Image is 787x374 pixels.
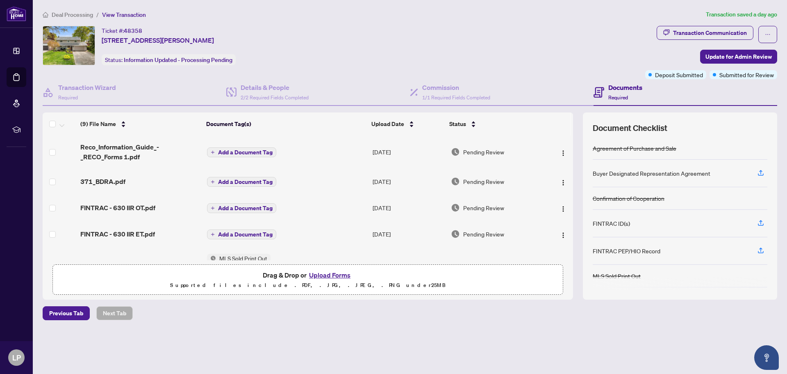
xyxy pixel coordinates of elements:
[12,352,21,363] span: LP
[207,229,276,239] button: Add a Document Tag
[80,260,143,270] span: MLS26BustonRd.pdf
[608,94,628,101] span: Required
[218,179,273,185] span: Add a Document Tag
[560,206,566,212] img: Logo
[124,27,142,34] span: 48358
[451,177,460,186] img: Document Status
[608,83,642,92] h4: Documents
[96,10,99,19] li: /
[449,119,466,128] span: Status
[593,122,667,134] span: Document Checklist
[102,11,146,18] span: View Transaction
[369,221,448,247] td: [DATE]
[369,168,448,195] td: [DATE]
[422,94,490,101] span: 1/1 Required Fields Completed
[451,147,460,156] img: Document Status
[706,10,777,19] article: Transaction saved a day ago
[58,280,558,290] p: Supported files include .PDF, .JPG, .JPEG, .PNG under 25 MB
[369,195,448,221] td: [DATE]
[80,203,155,213] span: FINTRAC - 630 IIR OT.pdf
[557,201,570,214] button: Logo
[216,254,271,263] span: MLS Sold Print Out
[719,70,774,79] span: Submitted for Review
[218,205,273,211] span: Add a Document Tag
[655,70,703,79] span: Deposit Submitted
[43,26,95,65] img: IMG-W12268613_1.jpg
[369,135,448,168] td: [DATE]
[765,32,771,37] span: ellipsis
[700,50,777,64] button: Update for Admin Review
[207,254,271,276] button: Status IconMLS Sold Print Out
[593,144,676,153] div: Agreement of Purchase and Sale
[218,149,273,155] span: Add a Document Tag
[52,11,93,18] span: Deal Processing
[207,177,276,187] button: Add a Document Tag
[705,50,772,63] span: Update for Admin Review
[80,142,200,162] span: Reco_Information_Guide_-_RECO_Forms 1.pdf
[463,203,504,212] span: Pending Review
[77,112,203,135] th: (9) File Name
[371,119,404,128] span: Upload Date
[43,12,48,18] span: home
[560,179,566,186] img: Logo
[463,177,504,186] span: Pending Review
[80,119,116,128] span: (9) File Name
[80,229,155,239] span: FINTRAC - 630 IIR ET.pdf
[593,219,630,228] div: FINTRAC ID(s)
[560,232,566,239] img: Logo
[263,270,353,280] span: Drag & Drop or
[96,306,133,320] button: Next Tab
[207,254,216,263] img: Status Icon
[80,177,125,186] span: 371_BDRA.pdf
[7,6,26,21] img: logo
[58,94,78,101] span: Required
[207,203,276,213] button: Add a Document Tag
[446,112,543,135] th: Status
[211,180,215,184] span: plus
[593,194,664,203] div: Confirmation of Cooperation
[211,206,215,210] span: plus
[49,307,83,320] span: Previous Tab
[211,150,215,154] span: plus
[124,56,232,64] span: Information Updated - Processing Pending
[673,26,747,39] div: Transaction Communication
[368,112,446,135] th: Upload Date
[203,112,368,135] th: Document Tag(s)
[560,150,566,156] img: Logo
[657,26,753,40] button: Transaction Communication
[53,265,563,295] span: Drag & Drop orUpload FormsSupported files include .PDF, .JPG, .JPEG, .PNG under25MB
[557,227,570,241] button: Logo
[43,306,90,320] button: Previous Tab
[463,229,504,239] span: Pending Review
[451,203,460,212] img: Document Status
[58,83,116,92] h4: Transaction Wizard
[207,147,276,157] button: Add a Document Tag
[218,232,273,237] span: Add a Document Tag
[557,175,570,188] button: Logo
[754,345,779,370] button: Open asap
[463,147,504,156] span: Pending Review
[307,270,353,280] button: Upload Forms
[369,247,448,282] td: [DATE]
[102,35,214,45] span: [STREET_ADDRESS][PERSON_NAME]
[593,169,710,178] div: Buyer Designated Representation Agreement
[593,246,660,255] div: FINTRAC PEP/HIO Record
[207,177,276,187] button: Add a Document Tag
[451,229,460,239] img: Document Status
[211,232,215,236] span: plus
[102,54,236,65] div: Status:
[557,145,570,158] button: Logo
[102,26,142,35] div: Ticket #:
[241,94,309,101] span: 2/2 Required Fields Completed
[241,83,309,92] h4: Details & People
[593,271,641,280] div: MLS Sold Print Out
[422,83,490,92] h4: Commission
